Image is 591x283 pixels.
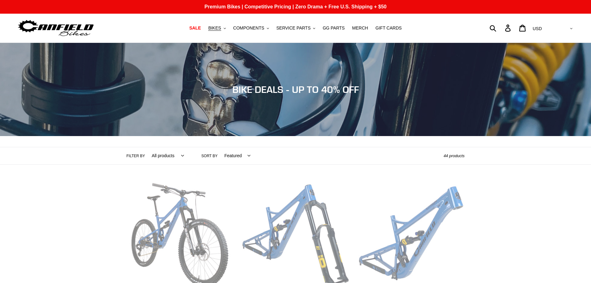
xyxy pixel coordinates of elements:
[372,24,405,32] a: GIFT CARDS
[493,21,509,35] input: Search
[127,153,145,159] label: Filter by
[201,153,217,159] label: Sort by
[189,25,201,31] span: SALE
[208,25,221,31] span: BIKES
[349,24,371,32] a: MERCH
[230,24,272,32] button: COMPONENTS
[375,25,402,31] span: GIFT CARDS
[232,84,359,95] span: BIKE DEALS - UP TO 40% OFF
[320,24,348,32] a: GG PARTS
[444,153,465,158] span: 44 products
[233,25,264,31] span: COMPONENTS
[273,24,318,32] button: SERVICE PARTS
[323,25,345,31] span: GG PARTS
[17,18,95,38] img: Canfield Bikes
[276,25,311,31] span: SERVICE PARTS
[205,24,229,32] button: BIKES
[186,24,204,32] a: SALE
[352,25,368,31] span: MERCH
